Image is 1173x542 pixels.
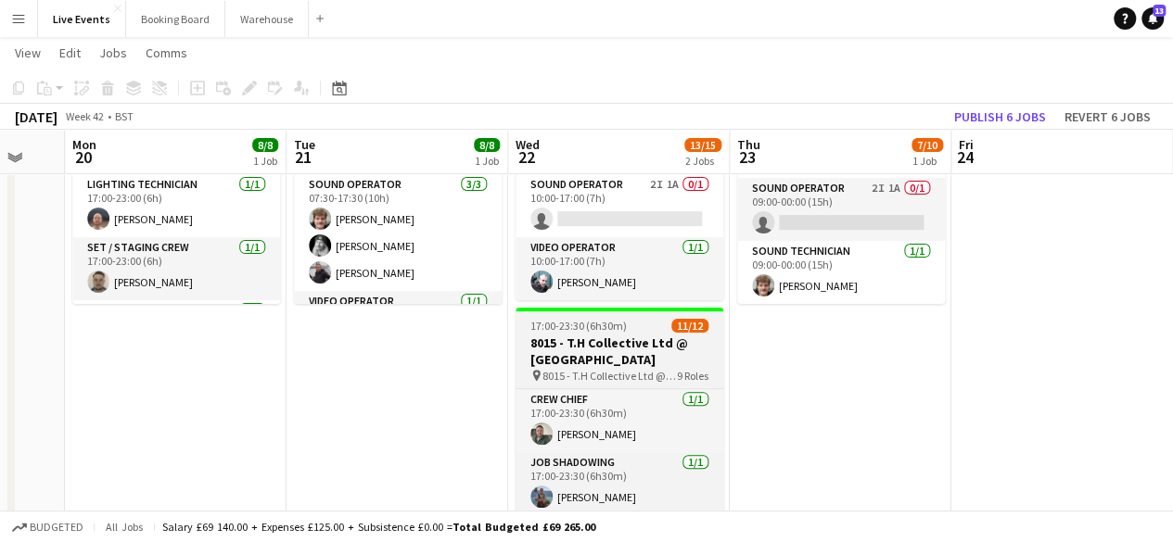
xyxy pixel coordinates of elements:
[15,44,41,61] span: View
[513,146,540,168] span: 22
[252,138,278,152] span: 8/8
[15,107,57,126] div: [DATE]
[516,136,540,153] span: Wed
[30,521,83,534] span: Budgeted
[947,105,1053,129] button: Publish 6 jobs
[99,44,127,61] span: Jobs
[102,520,147,534] span: All jobs
[294,136,315,153] span: Tue
[70,146,96,168] span: 20
[7,41,48,65] a: View
[253,154,277,168] div: 1 Job
[474,138,500,152] span: 8/8
[737,136,760,153] span: Thu
[72,237,280,300] app-card-role: Set / Staging Crew1/117:00-23:00 (6h)[PERSON_NAME]
[72,174,280,237] app-card-role: Lighting Technician1/117:00-23:00 (6h)[PERSON_NAME]
[294,291,502,354] app-card-role: Video Operator1/1
[737,241,945,304] app-card-role: Sound Technician1/109:00-00:00 (15h)[PERSON_NAME]
[959,136,974,153] span: Fri
[126,1,225,37] button: Booking Board
[516,334,723,368] h3: 8015 - T.H Collective Ltd @ [GEOGRAPHIC_DATA]
[162,520,595,534] div: Salary £69 140.00 + Expenses £125.00 + Subsistence £0.00 =
[1153,5,1166,17] span: 13
[516,452,723,515] app-card-role: Job Shadowing1/117:00-23:30 (6h30m)[PERSON_NAME]
[912,154,942,168] div: 1 Job
[516,174,723,237] app-card-role: Sound Operator2I1A0/110:00-17:00 (7h)
[516,237,723,300] app-card-role: Video Operator1/110:00-17:00 (7h)[PERSON_NAME]
[59,44,81,61] span: Edit
[115,109,134,123] div: BST
[453,520,595,534] span: Total Budgeted £69 265.00
[138,41,195,65] a: Comms
[912,138,943,152] span: 7/10
[225,1,309,37] button: Warehouse
[38,1,126,37] button: Live Events
[677,369,708,383] span: 9 Roles
[72,136,96,153] span: Mon
[294,174,502,291] app-card-role: Sound Operator3/307:30-17:30 (10h)[PERSON_NAME][PERSON_NAME][PERSON_NAME]
[475,154,499,168] div: 1 Job
[291,146,315,168] span: 21
[684,138,721,152] span: 13/15
[61,109,108,123] span: Week 42
[72,300,280,417] app-card-role: Sound Operator3/3
[1141,7,1164,30] a: 13
[1057,105,1158,129] button: Revert 6 jobs
[734,146,760,168] span: 23
[685,154,720,168] div: 2 Jobs
[146,44,187,61] span: Comms
[542,369,677,383] span: 8015 - T.H Collective Ltd @ [GEOGRAPHIC_DATA]
[737,178,945,241] app-card-role: Sound Operator2I1A0/109:00-00:00 (15h)
[516,389,723,452] app-card-role: Crew Chief1/117:00-23:30 (6h30m)[PERSON_NAME]
[530,319,627,333] span: 17:00-23:30 (6h30m)
[92,41,134,65] a: Jobs
[956,146,974,168] span: 24
[52,41,88,65] a: Edit
[9,517,86,537] button: Budgeted
[671,319,708,333] span: 11/12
